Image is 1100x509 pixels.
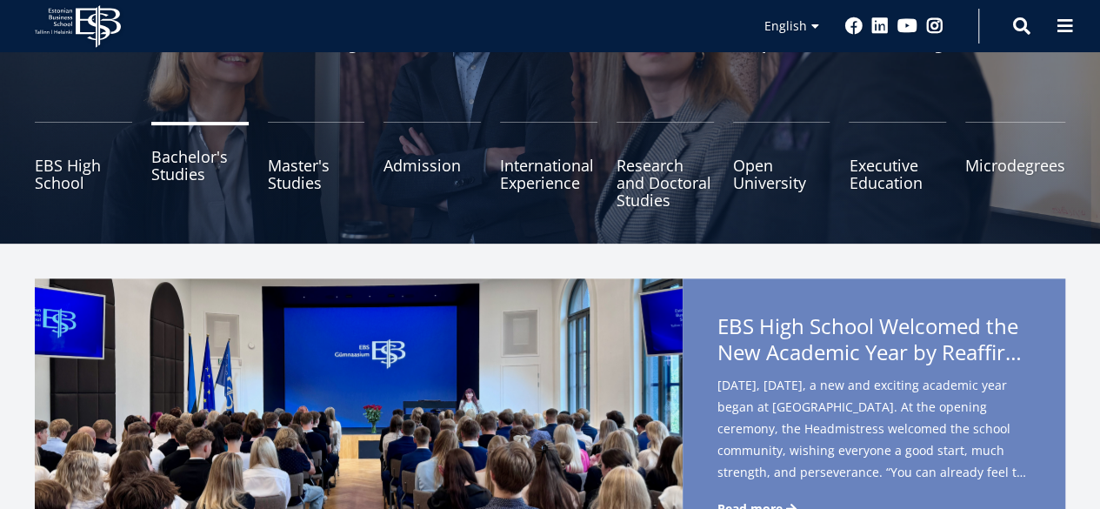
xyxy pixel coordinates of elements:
a: Open University [733,122,830,209]
a: Facebook [845,17,863,35]
span: EBS High School Welcomed the [717,313,1030,371]
a: Master's Studies [268,122,365,209]
a: Youtube [897,17,917,35]
a: Executive Education [849,122,946,209]
a: EBS High School [35,122,132,209]
a: Research and Doctoral Studies [617,122,714,209]
span: strength, and perseverance. “You can already feel the autumn in the air – and in a way it’s good ... [717,461,1030,483]
a: Admission [383,122,481,209]
a: Microdegrees [965,122,1065,209]
span: [DATE], [DATE], a new and exciting academic year began at [GEOGRAPHIC_DATA]. At the opening cerem... [717,374,1030,489]
span: New Academic Year by Reaffirming Its Core Values [717,339,1030,365]
a: International Experience [500,122,597,209]
a: Bachelor's Studies [151,122,249,209]
a: Linkedin [871,17,889,35]
a: Instagram [926,17,943,35]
